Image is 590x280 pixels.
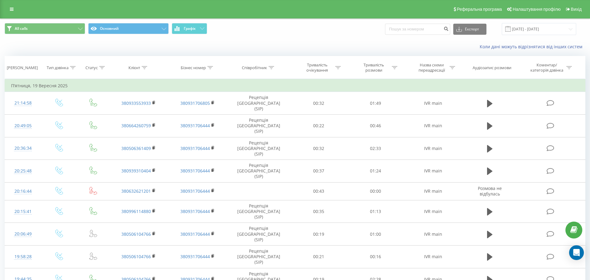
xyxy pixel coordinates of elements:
div: Співробітник [242,65,267,70]
div: Клієнт [128,65,140,70]
a: 380931706444 [180,254,210,259]
td: 00:19 [290,223,347,246]
td: 02:33 [347,137,403,160]
a: 380664260759 [121,123,151,128]
td: Рецепція [GEOGRAPHIC_DATA] (SIP) [227,114,290,137]
a: 380506361409 [121,145,151,151]
a: 380506104766 [121,231,151,237]
td: IVR main [404,223,463,246]
div: Тривалість розмови [357,62,390,73]
td: IVR main [404,92,463,115]
div: 20:49:05 [11,120,35,132]
td: 01:00 [347,223,403,246]
td: 00:43 [290,182,347,200]
div: 20:15:41 [11,206,35,218]
a: 380939310404 [121,168,151,174]
td: 01:24 [347,160,403,183]
a: 380931706444 [180,188,210,194]
div: Назва схеми переадресації [415,62,448,73]
td: 00:37 [290,160,347,183]
a: 380931706444 [180,168,210,174]
a: 380931706444 [180,123,210,128]
div: 19:58:28 [11,251,35,263]
span: Реферальна програма [457,7,502,12]
td: 01:49 [347,92,403,115]
td: Рецепція [GEOGRAPHIC_DATA] (SIP) [227,137,290,160]
a: 380632621201 [121,188,151,194]
a: 380996114880 [121,208,151,214]
td: 00:32 [290,137,347,160]
a: 380933553933 [121,100,151,106]
div: 20:16:44 [11,185,35,197]
span: Розмова не відбулась [478,185,502,197]
div: Бізнес номер [181,65,206,70]
a: 380931706805 [180,100,210,106]
td: 00:35 [290,200,347,223]
button: All calls [5,23,85,34]
td: П’ятниця, 19 Вересня 2025 [5,80,585,92]
span: All calls [15,26,28,31]
td: 00:22 [290,114,347,137]
td: IVR main [404,114,463,137]
div: Тривалість очікування [301,62,334,73]
div: 20:25:48 [11,165,35,177]
div: Коментар/категорія дзвінка [529,62,565,73]
div: Статус [85,65,98,70]
div: [PERSON_NAME] [7,65,38,70]
a: 380931706444 [180,145,210,151]
td: IVR main [404,182,463,200]
button: Експорт [453,24,486,35]
div: 20:06:49 [11,228,35,240]
div: 21:14:58 [11,97,35,109]
td: 01:13 [347,200,403,223]
td: 00:46 [347,114,403,137]
td: IVR main [404,160,463,183]
div: Тип дзвінка [47,65,69,70]
td: 00:00 [347,182,403,200]
div: Аудіозапис розмови [473,65,511,70]
td: Рецепція [GEOGRAPHIC_DATA] (SIP) [227,223,290,246]
td: Рецепція [GEOGRAPHIC_DATA] (SIP) [227,200,290,223]
span: Вихід [571,7,582,12]
td: Рецепція [GEOGRAPHIC_DATA] (SIP) [227,160,290,183]
td: 00:32 [290,92,347,115]
span: Графік [184,26,196,31]
a: 380931706444 [180,208,210,214]
a: 380506104766 [121,254,151,259]
input: Пошук за номером [385,24,450,35]
span: Налаштування профілю [513,7,560,12]
a: Коли дані можуть відрізнятися вiд інших систем [480,44,585,49]
td: Рецепція [GEOGRAPHIC_DATA] (SIP) [227,92,290,115]
td: IVR main [404,137,463,160]
td: Рецепція [GEOGRAPHIC_DATA] (SIP) [227,245,290,268]
button: Основний [88,23,169,34]
td: 00:21 [290,245,347,268]
td: IVR main [404,245,463,268]
td: 00:16 [347,245,403,268]
a: 380931706444 [180,231,210,237]
td: IVR main [404,200,463,223]
div: Open Intercom Messenger [569,245,584,260]
button: Графік [172,23,207,34]
div: 20:36:34 [11,142,35,154]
